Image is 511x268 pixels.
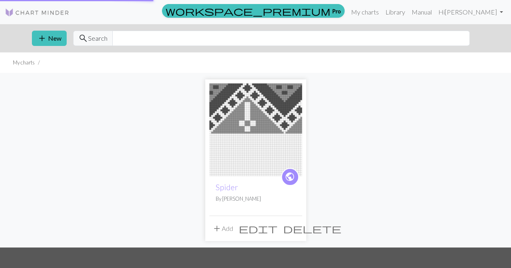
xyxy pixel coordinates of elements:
span: edit [239,223,278,234]
span: delete [283,223,341,234]
i: public [285,169,295,185]
button: Edit [236,221,280,236]
a: Fav Sweater [209,125,302,133]
span: search [78,33,88,44]
a: Library [382,4,408,20]
a: Pro [162,4,345,18]
button: Add [209,221,236,236]
a: public [281,168,299,186]
p: By [PERSON_NAME] [216,195,296,203]
span: add [212,223,222,234]
button: Delete [280,221,344,236]
span: workspace_premium [166,5,330,17]
li: My charts [13,59,35,66]
img: Fav Sweater [209,83,302,176]
i: Edit [239,224,278,233]
a: Manual [408,4,435,20]
a: My charts [348,4,382,20]
span: public [285,170,295,183]
button: New [32,31,67,46]
a: Hi[PERSON_NAME] [435,4,506,20]
span: add [37,33,47,44]
img: Logo [5,8,69,17]
a: Spider [216,183,238,192]
span: Search [88,33,107,43]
